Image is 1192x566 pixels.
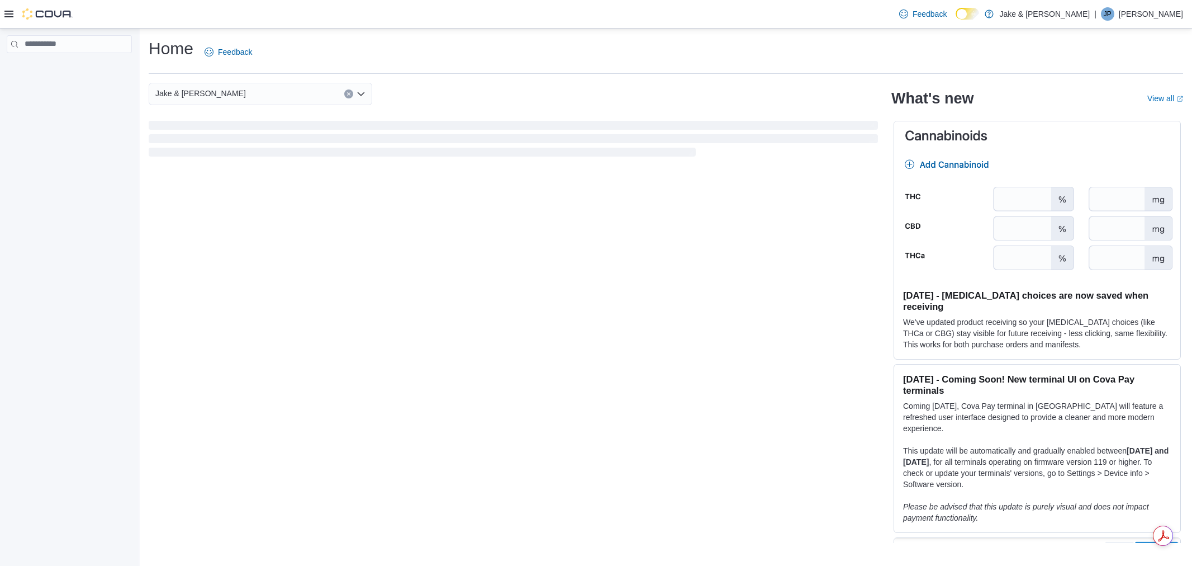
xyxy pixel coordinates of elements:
[903,502,1149,522] em: Please be advised that this update is purely visual and does not impact payment functionality.
[1094,7,1096,21] p: |
[357,89,365,98] button: Open list of options
[903,400,1171,434] p: Coming [DATE], Cova Pay terminal in [GEOGRAPHIC_DATA] will feature a refreshed user interface des...
[891,89,973,107] h2: What's new
[903,374,1171,396] h3: [DATE] - Coming Soon! New terminal UI on Cova Pay terminals
[903,290,1171,312] h3: [DATE] - [MEDICAL_DATA] choices are now saved when receiving
[149,37,193,60] h1: Home
[344,89,353,98] button: Clear input
[22,8,73,20] img: Cova
[1119,7,1183,21] p: [PERSON_NAME]
[200,41,257,63] a: Feedback
[956,8,979,20] input: Dark Mode
[155,87,246,100] span: Jake & [PERSON_NAME]
[999,7,1090,21] p: Jake & [PERSON_NAME]
[895,3,951,25] a: Feedback
[903,317,1171,350] p: We've updated product receiving so your [MEDICAL_DATA] choices (like THCa or CBG) stay visible fo...
[1104,7,1112,21] span: JP
[7,55,132,82] nav: Complex example
[149,123,878,159] span: Loading
[1101,7,1114,21] div: Jake Porter
[1147,94,1183,103] a: View allExternal link
[913,8,947,20] span: Feedback
[903,445,1171,490] p: This update will be automatically and gradually enabled between , for all terminals operating on ...
[1176,96,1183,102] svg: External link
[218,46,252,58] span: Feedback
